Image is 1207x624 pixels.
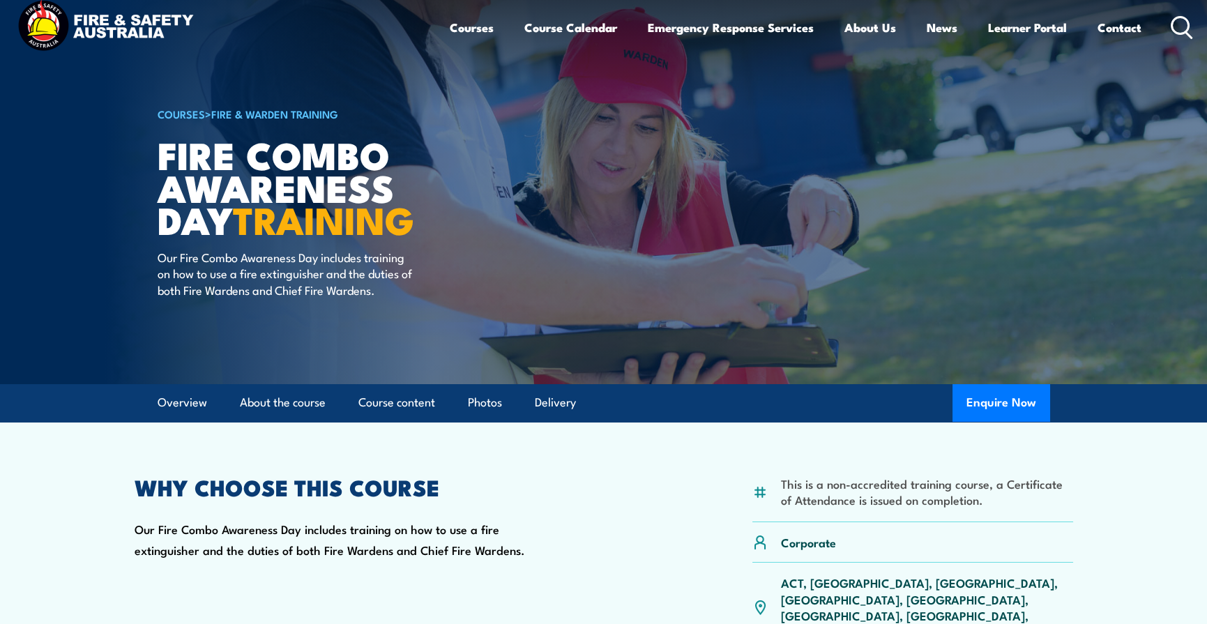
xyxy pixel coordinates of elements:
button: Enquire Now [952,384,1050,422]
a: COURSES [158,106,205,121]
a: Course Calendar [524,9,617,46]
a: Fire & Warden Training [211,106,338,121]
h1: Fire Combo Awareness Day [158,138,502,236]
p: Corporate [781,534,836,550]
a: Learner Portal [988,9,1067,46]
h6: > [158,105,502,122]
strong: TRAINING [233,190,414,248]
a: About the course [240,384,326,421]
a: Photos [468,384,502,421]
a: Course content [358,384,435,421]
a: News [927,9,957,46]
a: Overview [158,384,207,421]
a: About Us [844,9,896,46]
li: This is a non-accredited training course, a Certificate of Attendance is issued on completion. [781,475,1073,508]
a: Courses [450,9,494,46]
a: Contact [1098,9,1141,46]
a: Emergency Response Services [648,9,814,46]
a: Delivery [535,384,576,421]
p: Our Fire Combo Awareness Day includes training on how to use a fire extinguisher and the duties o... [158,249,412,298]
h2: WHY CHOOSE THIS COURSE [135,477,542,496]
